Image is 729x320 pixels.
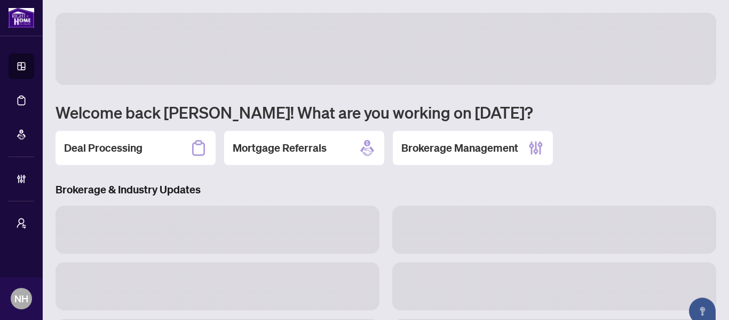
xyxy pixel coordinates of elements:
[14,291,28,306] span: NH
[233,141,327,155] h2: Mortgage Referrals
[686,283,718,315] button: Open asap
[56,102,716,122] h1: Welcome back [PERSON_NAME]! What are you working on [DATE]?
[9,8,34,28] img: logo
[56,182,716,197] h3: Brokerage & Industry Updates
[401,141,518,155] h2: Brokerage Management
[16,218,27,229] span: user-switch
[64,141,142,155] h2: Deal Processing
